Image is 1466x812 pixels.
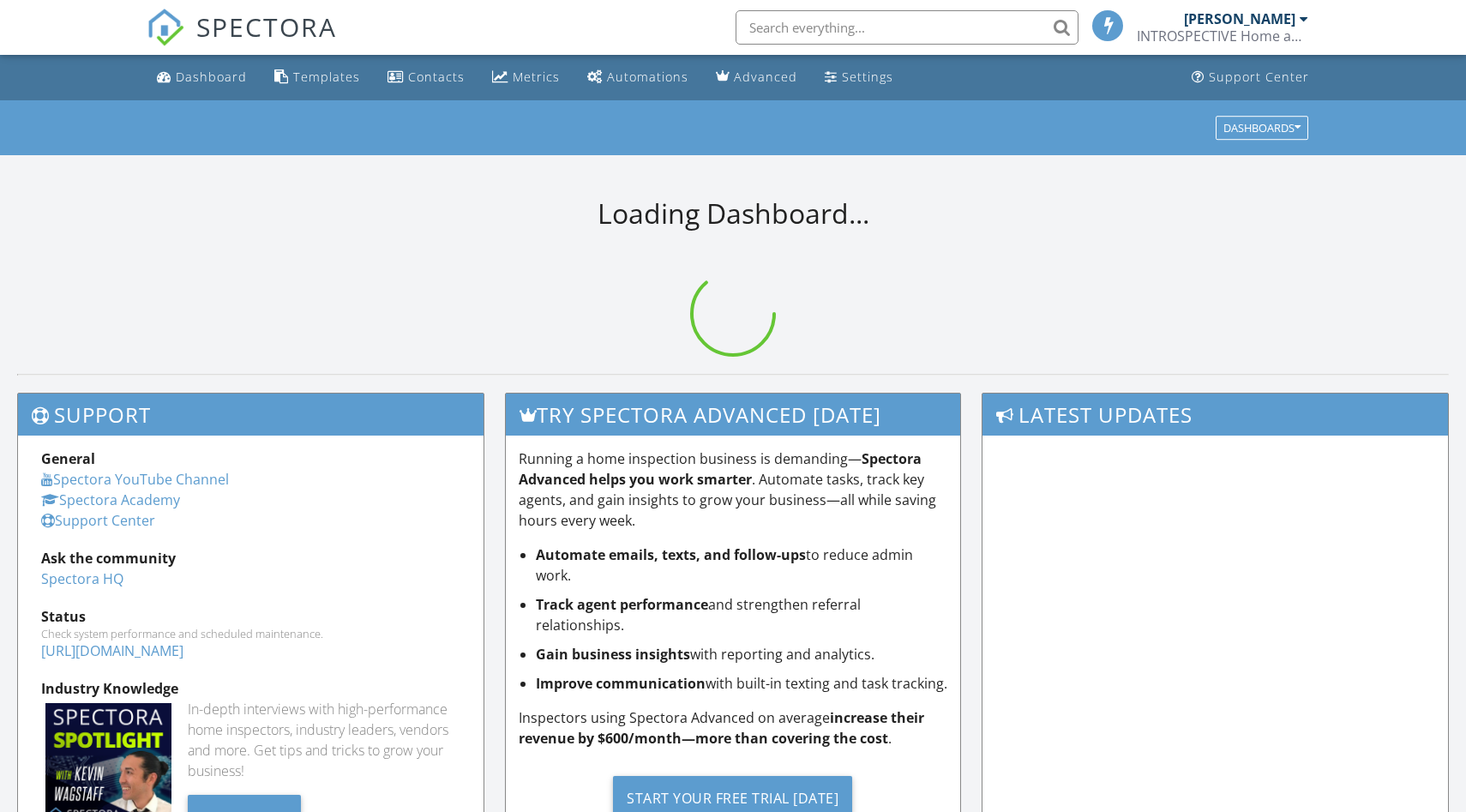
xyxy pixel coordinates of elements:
p: Running a home inspection business is demanding— . Automate tasks, track key agents, and gain ins... [519,448,948,531]
a: Metrics [485,62,567,93]
div: Contacts [408,69,465,85]
span: SPECTORA [196,9,337,45]
strong: Spectora Advanced helps you work smarter [519,449,922,489]
li: to reduce admin work. [536,544,948,586]
div: Templates [293,69,360,85]
a: Contacts [381,62,472,93]
div: Settings [842,69,893,85]
h3: Support [18,394,484,436]
a: Automations (Basic) [580,62,695,93]
div: In-depth interviews with high-performance home inspectors, industry leaders, vendors and more. Ge... [188,699,460,781]
img: The Best Home Inspection Software - Spectora [147,9,184,46]
strong: Automate emails, texts, and follow-ups [536,545,806,564]
strong: Improve communication [536,674,706,693]
h3: Try spectora advanced [DATE] [506,394,961,436]
a: SPECTORA [147,23,337,59]
a: Support Center [41,511,155,530]
h3: Latest Updates [982,394,1448,436]
strong: increase their revenue by $600/month—more than covering the cost [519,708,924,748]
a: Templates [267,62,367,93]
div: Automations [607,69,688,85]
div: Dashboards [1223,122,1301,134]
strong: Track agent performance [536,595,708,614]
a: Spectora Academy [41,490,180,509]
a: [URL][DOMAIN_NAME] [41,641,183,660]
div: Check system performance and scheduled maintenance. [41,627,460,641]
a: Spectora HQ [41,569,123,588]
li: with built-in texting and task tracking. [536,673,948,694]
div: Metrics [513,69,560,85]
div: [PERSON_NAME] [1184,10,1295,27]
p: Inspectors using Spectora Advanced on average . [519,707,948,749]
div: Industry Knowledge [41,678,460,699]
div: Ask the community [41,548,460,568]
input: Search everything... [736,10,1078,45]
div: Advanced [734,69,797,85]
div: Support Center [1209,69,1309,85]
div: Dashboard [176,69,247,85]
a: Settings [818,62,900,93]
strong: Gain business insights [536,645,690,664]
li: and strengthen referral relationships. [536,594,948,635]
a: Spectora YouTube Channel [41,470,229,489]
div: INTROSPECTIVE Home and Commercial Inspections [1137,27,1308,45]
a: Support Center [1185,62,1316,93]
strong: General [41,449,95,468]
a: Dashboard [150,62,254,93]
a: Advanced [709,62,804,93]
button: Dashboards [1216,116,1308,140]
div: Status [41,606,460,627]
li: with reporting and analytics. [536,644,948,665]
